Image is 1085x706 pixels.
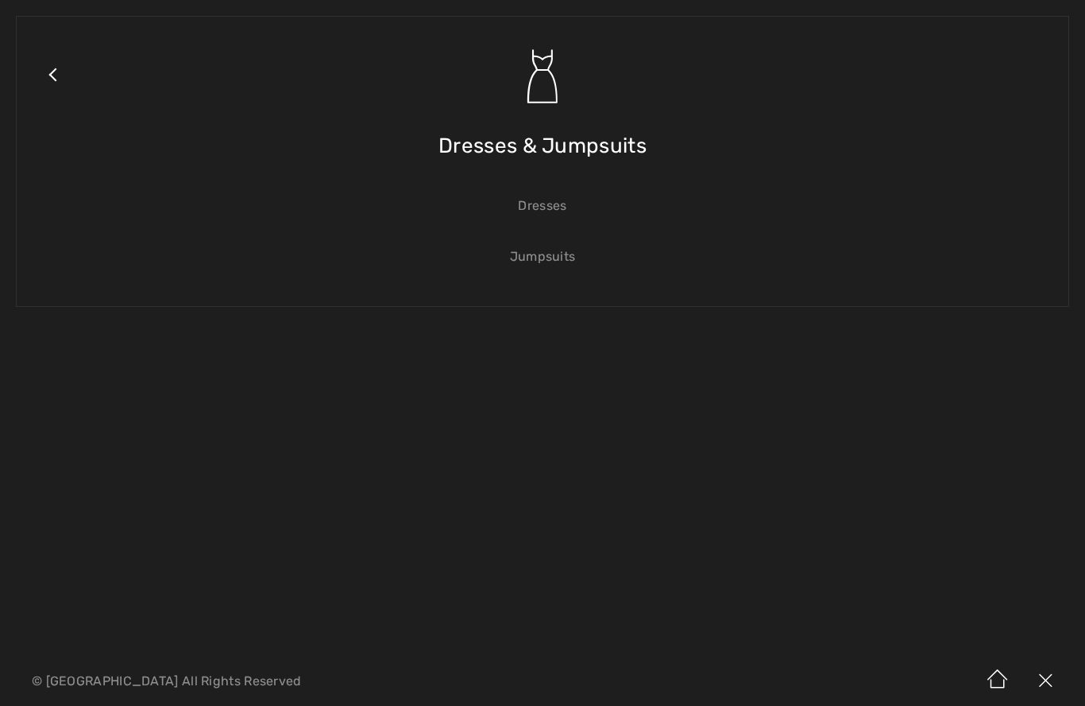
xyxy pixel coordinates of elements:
[39,11,71,25] span: Chat
[32,676,637,687] p: © [GEOGRAPHIC_DATA] All Rights Reserved
[33,239,1052,274] a: Jumpsuits
[438,118,647,174] span: Dresses & Jumpsuits
[974,657,1021,706] img: Home
[1021,657,1069,706] img: X
[33,188,1052,223] a: Dresses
